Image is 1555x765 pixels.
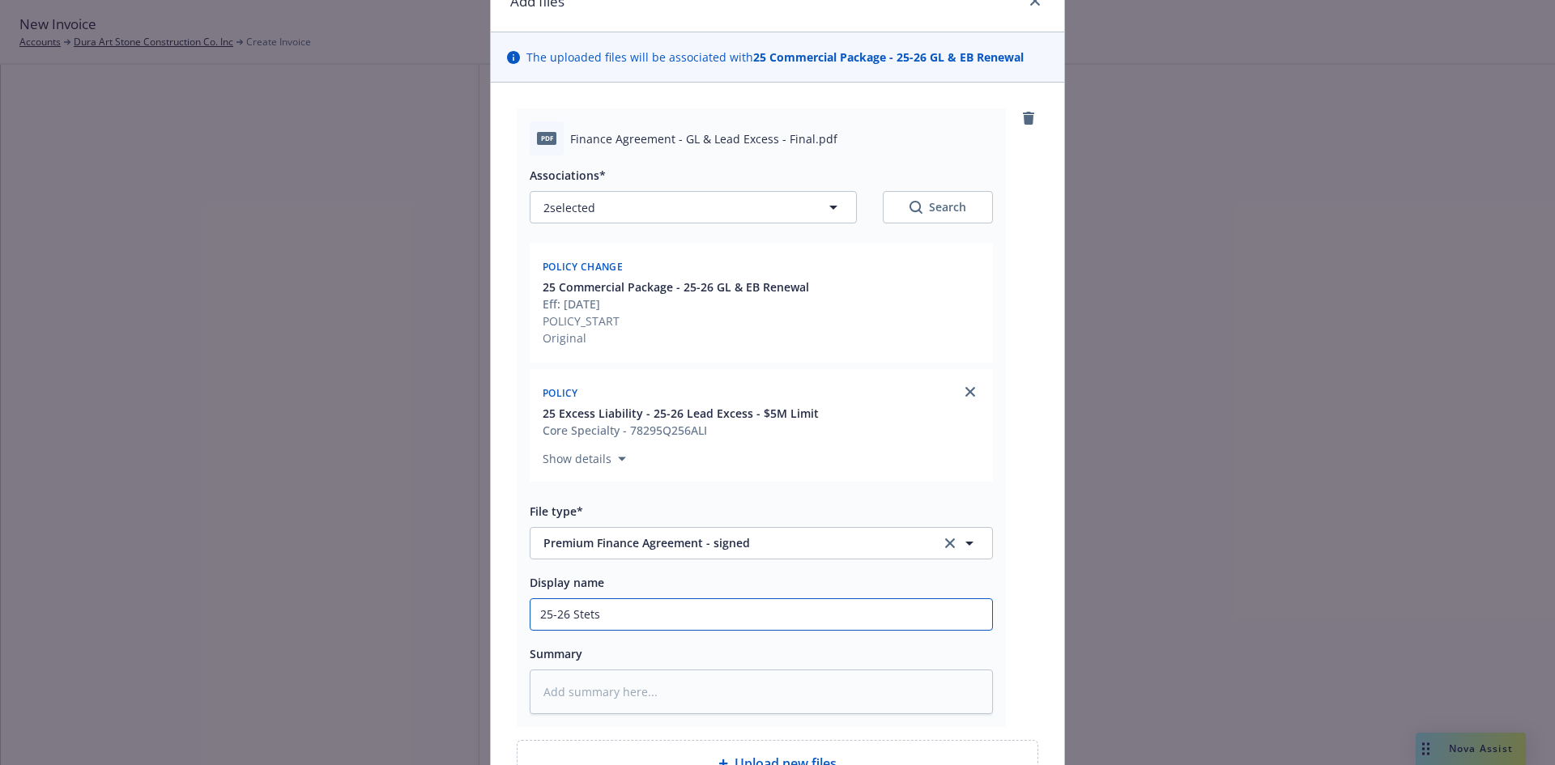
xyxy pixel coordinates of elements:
[570,130,837,147] span: Finance Agreement - GL & Lead Excess - Final.pdf
[530,575,604,590] span: Display name
[530,191,857,223] button: 2selected
[530,504,583,519] span: File type*
[543,405,819,422] button: 25 Excess Liability - 25-26 Lead Excess - $5M Limit
[543,295,809,312] div: Eff: [DATE]
[543,278,809,295] button: 25 Commercial Package - 25-26 GL & EB Renewal
[530,599,992,630] input: Add display name here...
[537,132,556,144] span: pdf
[883,191,993,223] button: SearchSearch
[961,382,980,402] a: close
[543,386,578,400] span: Policy
[543,534,918,551] span: Premium Finance Agreement - signed
[910,201,922,214] svg: Search
[543,312,809,329] div: POLICY_START
[536,449,633,469] button: Show details
[543,260,623,274] span: Policy change
[543,199,595,216] span: 2 selected
[753,49,1024,65] strong: 25 Commercial Package - 25-26 GL & EB Renewal
[543,422,819,439] div: Core Specialty - 78295Q256ALI
[1019,108,1038,128] a: remove
[530,527,993,559] button: Premium Finance Agreement - signedclear selection
[530,646,582,661] span: Summary
[526,49,1024,66] span: The uploaded files will be associated with
[940,533,960,553] a: clear selection
[543,329,809,346] div: Original
[530,168,606,183] span: Associations*
[910,199,966,215] div: Search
